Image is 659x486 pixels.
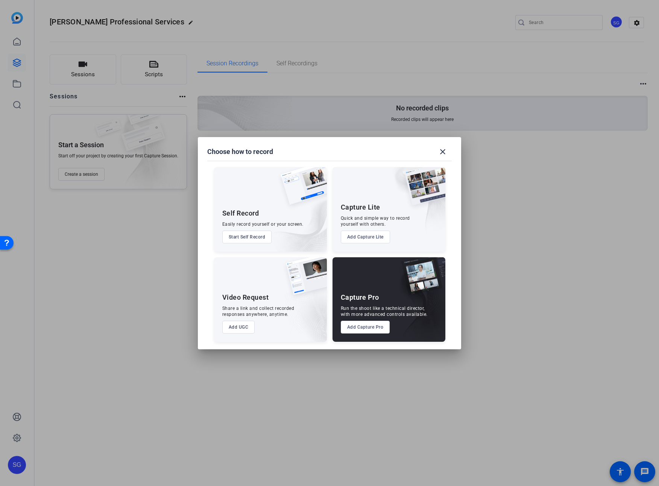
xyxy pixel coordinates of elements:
div: Self Record [222,209,259,218]
div: Video Request [222,293,269,302]
img: embarkstudio-ugc-content.png [283,281,327,342]
img: embarkstudio-capture-lite.png [378,167,445,242]
button: Add UGC [222,321,255,334]
img: capture-lite.png [399,167,445,213]
h1: Choose how to record [207,147,273,156]
mat-icon: close [438,147,447,156]
div: Capture Pro [341,293,379,302]
button: Add Capture Pro [341,321,390,334]
div: Run the shoot like a technical director, with more advanced controls available. [341,305,428,317]
img: capture-pro.png [396,257,445,303]
div: Quick and simple way to record yourself with others. [341,215,410,227]
img: self-record.png [275,167,327,212]
button: Add Capture Lite [341,231,390,243]
div: Capture Lite [341,203,380,212]
img: ugc-content.png [280,257,327,303]
button: Start Self Record [222,231,272,243]
div: Easily record yourself or your screen. [222,221,304,227]
img: embarkstudio-self-record.png [261,183,327,252]
div: Share a link and collect recorded responses anywhere, anytime. [222,305,295,317]
img: embarkstudio-capture-pro.png [390,267,445,342]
